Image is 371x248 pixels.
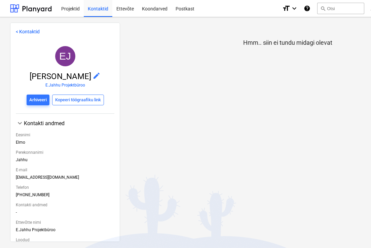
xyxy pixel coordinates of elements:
[16,227,114,235] div: E.Jahhu Projektbüroo
[16,147,114,157] div: Perekonnanimi
[304,4,310,12] i: Abikeskus
[16,182,114,192] div: Telefon
[29,96,47,104] div: Arhiveeri
[337,216,371,248] iframe: Chat Widget
[16,192,114,200] div: [PHONE_NUMBER]
[16,119,24,127] span: keyboard_arrow_down
[16,175,114,182] div: [EMAIL_ADDRESS][DOMAIN_NAME]
[45,83,85,87] a: E.Jahhu Projektbüroo
[16,157,114,165] div: Jahhu
[27,95,49,105] button: Arhiveeri
[92,72,101,80] span: edit
[243,39,332,47] p: Hmm.. siin ei tundu midagi olevat
[59,50,71,62] span: EJ
[55,96,101,104] div: Kopeeri töögraafiku link
[317,3,364,14] button: Otsi
[16,130,114,140] div: Eesnimi
[30,72,92,81] span: [PERSON_NAME]
[16,29,40,34] a: < Kontaktid
[16,217,114,227] div: Ettevõtte nimi
[16,200,114,210] div: Kontakti andmed
[16,140,114,147] div: Elmo
[320,6,326,11] span: search
[290,4,298,12] i: keyboard_arrow_down
[52,95,104,105] button: Kopeeri töögraafiku link
[16,210,114,217] div: -
[24,120,114,127] div: Kontakti andmed
[16,119,114,127] div: Kontakti andmed
[16,165,114,175] div: E-mail
[16,235,114,245] div: Loodud
[282,4,290,12] i: format_size
[55,46,75,66] div: Elmo Jahhu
